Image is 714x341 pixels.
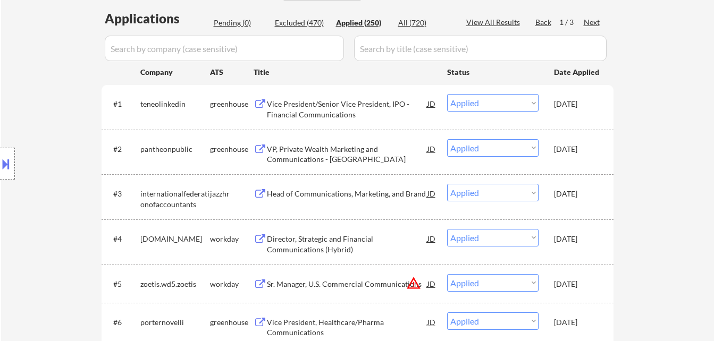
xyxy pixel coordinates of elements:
div: greenhouse [210,99,254,109]
div: jazzhr [210,189,254,199]
div: Vice President/Senior Vice President, IPO - Financial Communications [267,99,427,120]
div: Excluded (470) [275,18,328,28]
input: Search by title (case sensitive) [354,36,607,61]
div: [DATE] [554,99,601,109]
div: JD [426,229,437,248]
div: ATS [210,67,254,78]
div: [DATE] [554,234,601,244]
div: All (720) [398,18,451,28]
div: JD [426,184,437,203]
div: Title [254,67,437,78]
div: greenhouse [210,144,254,155]
div: Date Applied [554,67,601,78]
div: Applications [105,12,210,25]
div: VP, Private Wealth Marketing and Communications - [GEOGRAPHIC_DATA] [267,144,427,165]
div: Next [584,17,601,28]
div: workday [210,279,254,289]
div: JD [426,94,437,113]
div: #6 [113,317,132,328]
div: JD [426,312,437,331]
div: JD [426,274,437,293]
div: View All Results [466,17,523,28]
div: #5 [113,279,132,289]
div: Sr. Manager, U.S. Commercial Communications [267,279,427,289]
div: Director, Strategic and Financial Communications (Hybrid) [267,234,427,254]
div: workday [210,234,254,244]
div: Head of Communications, Marketing, and Brand [267,189,427,199]
div: greenhouse [210,317,254,328]
div: [DATE] [554,279,601,289]
div: [DATE] [554,317,601,328]
div: Status [447,62,539,81]
div: zoetis.wd5.zoetis [140,279,210,289]
div: porternovelli [140,317,210,328]
button: warning_amber [406,276,421,291]
div: 1 / 3 [559,17,584,28]
div: [DATE] [554,144,601,155]
div: Back [535,17,552,28]
div: JD [426,139,437,158]
div: [DATE] [554,189,601,199]
div: Applied (250) [336,18,389,28]
div: Pending (0) [214,18,267,28]
input: Search by company (case sensitive) [105,36,344,61]
div: Vice President, Healthcare/Pharma Communications [267,317,427,338]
